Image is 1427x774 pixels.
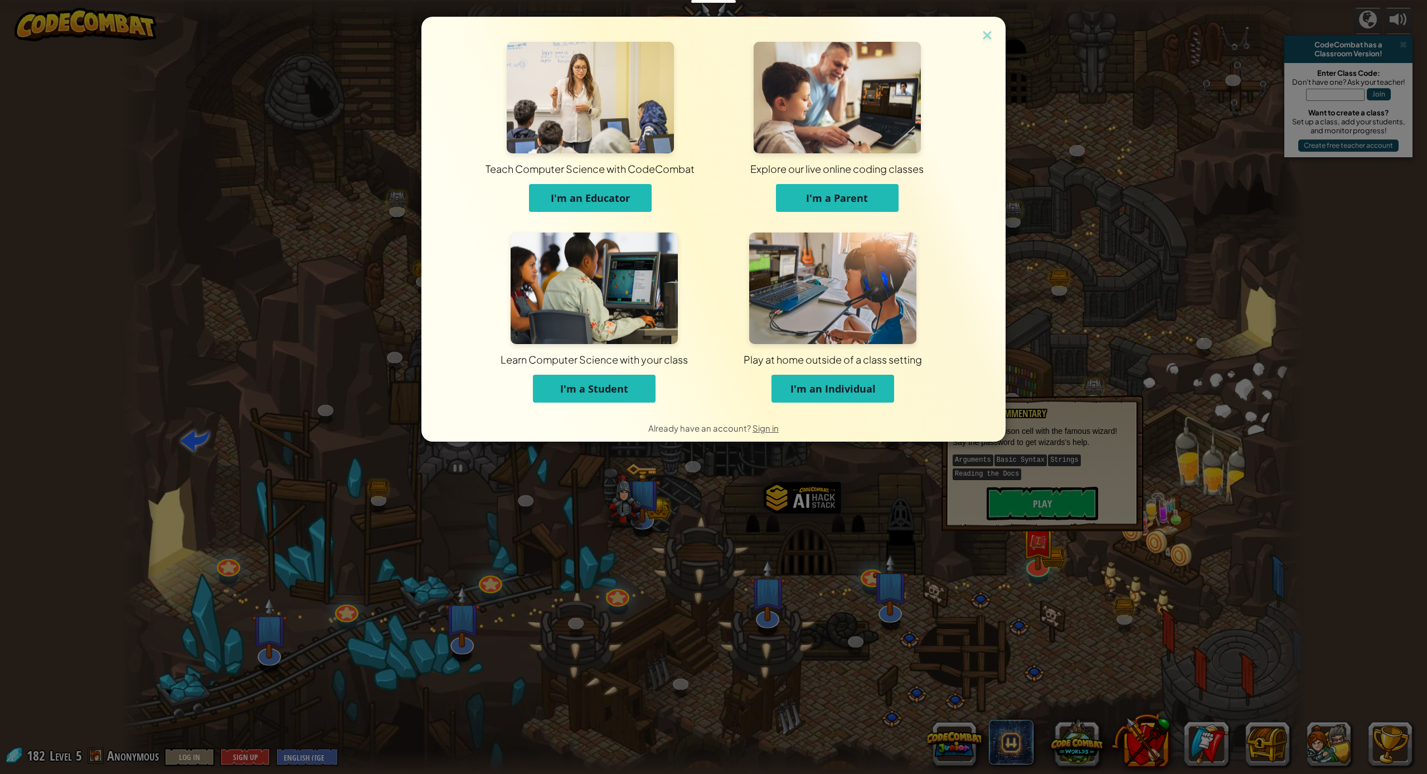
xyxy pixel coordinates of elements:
span: Already have an account? [648,423,753,433]
span: I'm a Parent [806,191,868,205]
button: I'm an Educator [529,184,652,212]
div: Explore our live online coding classes [550,162,1124,176]
div: Play at home outside of a class setting [559,352,1107,366]
span: I'm a Student [560,382,628,395]
button: I'm a Parent [776,184,899,212]
a: Sign in [753,423,779,433]
img: For Parents [754,42,921,153]
span: I'm an Educator [551,191,630,205]
img: For Students [511,233,678,344]
img: For Individuals [749,233,916,344]
img: close icon [980,28,994,45]
button: I'm a Student [533,375,656,403]
img: For Educators [507,42,674,153]
button: I'm an Individual [771,375,894,403]
span: I'm an Individual [790,382,876,395]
